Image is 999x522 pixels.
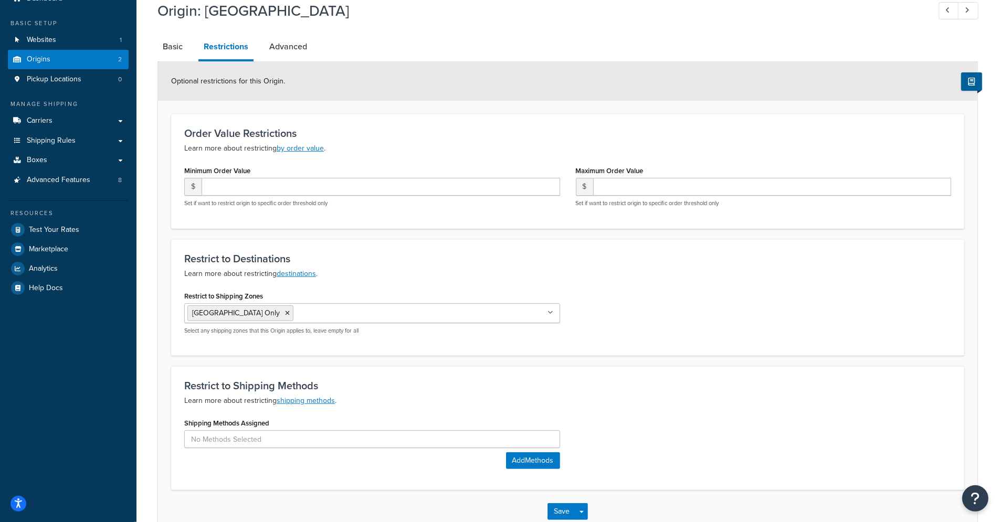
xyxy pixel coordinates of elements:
[8,171,129,190] li: Advanced Features
[29,284,63,293] span: Help Docs
[8,111,129,131] a: Carriers
[27,75,81,84] span: Pickup Locations
[184,419,269,427] label: Shipping Methods Assigned
[8,259,129,278] a: Analytics
[8,100,129,109] div: Manage Shipping
[184,127,951,139] h3: Order Value Restrictions
[961,72,982,91] button: Show Help Docs
[277,143,324,154] a: by order value
[198,34,254,61] a: Restrictions
[27,156,47,165] span: Boxes
[8,70,129,89] li: Pickup Locations
[184,292,263,300] label: Restrict to Shipping Zones
[171,76,285,87] span: Optional restrictions for this Origin.
[576,199,952,207] p: Set if want to restrict origin to specific order threshold only
[8,131,129,151] a: Shipping Rules
[962,485,989,512] button: Open Resource Center
[939,2,959,19] a: Previous Record
[576,167,644,175] label: Maximum Order Value
[29,264,58,273] span: Analytics
[118,75,122,84] span: 0
[184,380,951,391] h3: Restrict to Shipping Methods
[184,178,202,196] span: $
[27,116,52,125] span: Carriers
[27,36,56,45] span: Websites
[184,199,560,207] p: Set if want to restrict origin to specific order threshold only
[184,167,250,175] label: Minimum Order Value
[8,240,129,259] a: Marketplace
[8,70,129,89] a: Pickup Locations0
[120,36,122,45] span: 1
[29,226,79,235] span: Test Your Rates
[8,30,129,50] a: Websites1
[29,245,68,254] span: Marketplace
[8,30,129,50] li: Websites
[27,176,90,185] span: Advanced Features
[157,1,919,21] h1: Origin: [GEOGRAPHIC_DATA]
[277,395,335,406] a: shipping methods
[576,178,593,196] span: $
[184,142,951,155] p: Learn more about restricting .
[27,136,76,145] span: Shipping Rules
[8,50,129,69] li: Origins
[8,171,129,190] a: Advanced Features8
[27,55,50,64] span: Origins
[264,34,312,59] a: Advanced
[958,2,979,19] a: Next Record
[506,452,560,469] button: AddMethods
[8,220,129,239] a: Test Your Rates
[8,279,129,297] a: Help Docs
[184,395,951,407] p: Learn more about restricting .
[118,176,122,185] span: 8
[8,50,129,69] a: Origins2
[8,209,129,218] div: Resources
[184,430,560,448] input: No Methods Selected
[184,253,951,264] h3: Restrict to Destinations
[8,19,129,28] div: Basic Setup
[157,34,188,59] a: Basic
[184,327,560,335] p: Select any shipping zones that this Origin applies to, leave empty for all
[277,268,316,279] a: destinations
[192,307,280,318] span: [GEOGRAPHIC_DATA] Only
[548,503,576,520] button: Save
[118,55,122,64] span: 2
[184,268,951,280] p: Learn more about restricting .
[8,151,129,170] a: Boxes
